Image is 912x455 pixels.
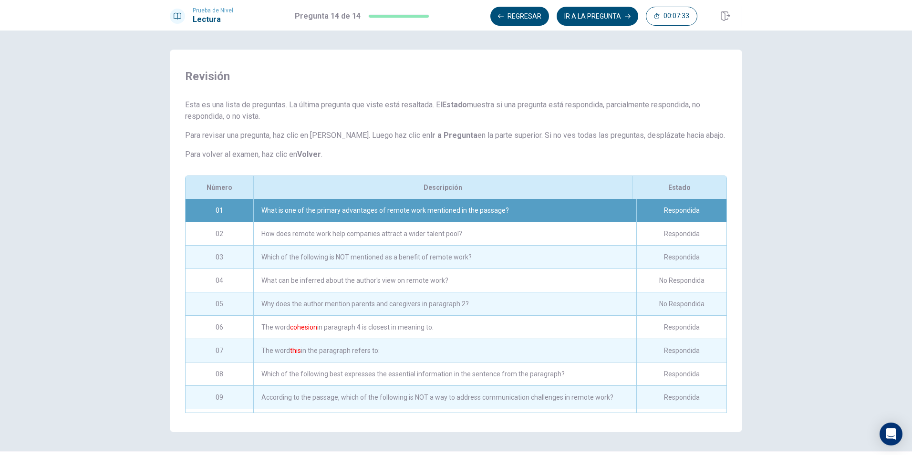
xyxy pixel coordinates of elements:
div: Respondida [636,246,726,269]
div: Respondida [636,222,726,245]
div: What can be inferred about the author's view on remote work? [253,269,636,292]
div: According to the passage, which of the following is NOT a way to address communication challenges... [253,386,636,409]
div: No Respondida [636,269,726,292]
div: 03 [186,246,253,269]
div: Respondida [636,199,726,222]
button: IR A LA PREGUNTA [557,7,638,26]
strong: Ir a Pregunta [430,131,477,140]
div: 09 [186,386,253,409]
div: What can be inferred about the author's perspective on the home environment for remote work? [253,409,636,432]
div: Descripción [253,176,632,199]
div: Estado [632,176,726,199]
div: No Respondida [636,292,726,315]
div: 07 [186,339,253,362]
div: Respondida [636,386,726,409]
div: How does remote work help companies attract a wider talent pool? [253,222,636,245]
p: Para volver al examen, haz clic en . [185,149,727,160]
div: 04 [186,269,253,292]
div: Why does the author mention parents and caregivers in paragraph 2? [253,292,636,315]
span: Revisión [185,69,727,84]
div: Respondida [636,316,726,339]
p: Esta es una lista de preguntas. La última pregunta que viste está resaltada. El muestra si una pr... [185,99,727,122]
div: Respondida [636,409,726,432]
font: this [290,347,301,354]
h1: Lectura [193,14,233,25]
div: 01 [186,199,253,222]
p: Para revisar una pregunta, haz clic en [PERSON_NAME]. Luego haz clic en en la parte superior. Si ... [185,130,727,141]
button: Regresar [490,7,549,26]
div: 06 [186,316,253,339]
div: The word in the paragraph refers to: [253,339,636,362]
div: Open Intercom Messenger [880,423,902,445]
div: The word in paragraph 4 is closest in meaning to: [253,316,636,339]
h1: Pregunta 14 de 14 [295,10,361,22]
strong: Estado [442,100,467,109]
button: 00:07:33 [646,7,697,26]
span: Prueba de Nivel [193,7,233,14]
span: 00:07:33 [663,12,689,20]
div: Respondida [636,362,726,385]
div: 08 [186,362,253,385]
div: 02 [186,222,253,245]
div: Which of the following best expresses the essential information in the sentence from the paragraph? [253,362,636,385]
font: cohesion [290,323,317,331]
div: Which of the following is NOT mentioned as a benefit of remote work? [253,246,636,269]
div: 10 [186,409,253,432]
div: Respondida [636,339,726,362]
div: What is one of the primary advantages of remote work mentioned in the passage? [253,199,636,222]
div: Número [186,176,253,199]
strong: Volver [297,150,321,159]
div: 05 [186,292,253,315]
